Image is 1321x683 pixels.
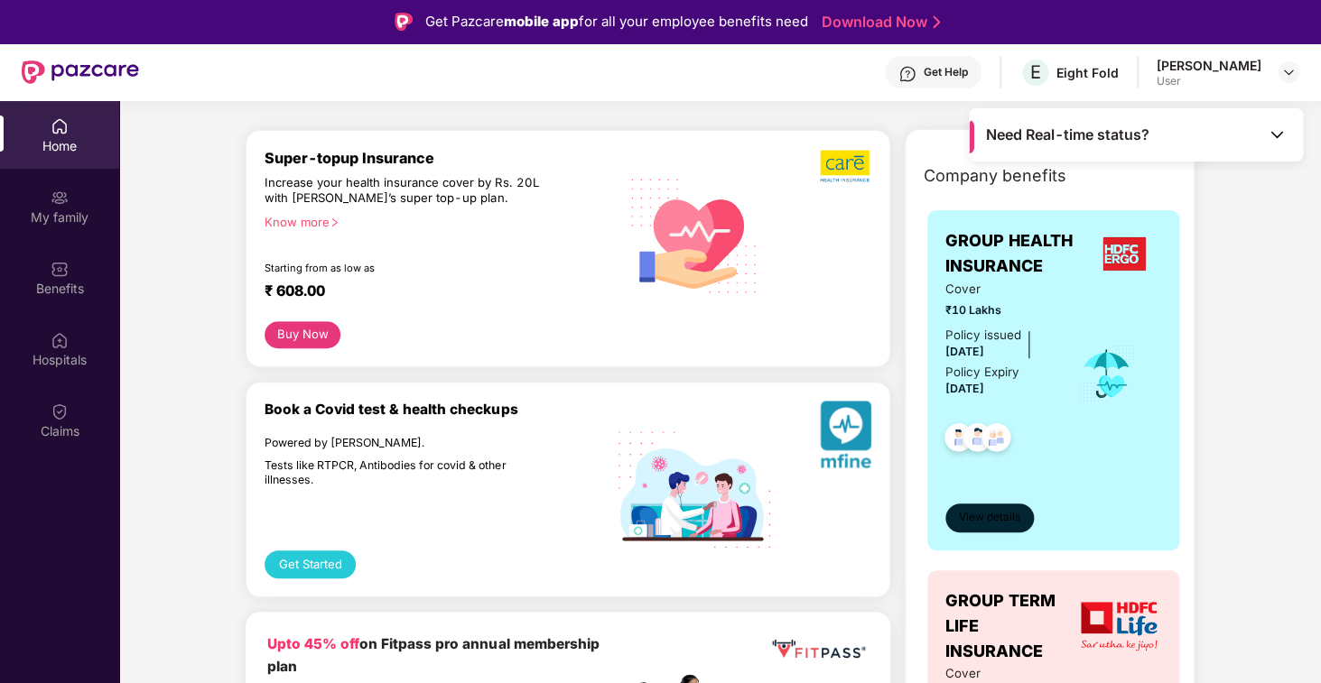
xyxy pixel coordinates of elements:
[267,635,359,652] b: Upto 45% off
[265,458,541,488] div: Tests like RTPCR, Antibodies for covid & other illnesses.
[395,13,413,31] img: Logo
[924,65,968,79] div: Get Help
[504,13,579,30] strong: mobile app
[1157,74,1261,88] div: User
[265,401,619,418] div: Book a Covid test & health checkups
[1081,602,1157,651] img: insurerLogo
[267,635,599,674] b: on Fitpass pro annual membership plan
[945,280,1053,299] span: Cover
[330,217,340,227] span: right
[974,418,1019,462] img: svg+xml;base64,PHN2ZyB4bWxucz0iaHR0cDovL3d3dy53My5vcmcvMjAwMC9zdmciIHdpZHRoPSI0OC45NDMiIGhlaWdodD...
[945,503,1034,532] button: View details
[945,363,1019,382] div: Policy Expiry
[265,282,600,303] div: ₹ 608.00
[265,262,542,274] div: Starting from as low as
[955,418,1000,462] img: svg+xml;base64,PHN2ZyB4bWxucz0iaHR0cDovL3d3dy53My5vcmcvMjAwMC9zdmciIHdpZHRoPSI0OC45NDMiIGhlaWdodD...
[945,326,1021,345] div: Policy issued
[265,149,619,167] div: Super-topup Insurance
[822,13,935,32] a: Download Now
[936,418,981,462] img: svg+xml;base64,PHN2ZyB4bWxucz0iaHR0cDovL3d3dy53My5vcmcvMjAwMC9zdmciIHdpZHRoPSI0OC45NDMiIGhlaWdodD...
[945,588,1076,665] span: GROUP TERM LIFE INSURANCE
[986,125,1149,144] span: Need Real-time status?
[51,117,69,135] img: svg+xml;base64,PHN2ZyBpZD0iSG9tZSIgeG1sbnM9Imh0dHA6Ly93d3cudzMub3JnLzIwMDAvc3ZnIiB3aWR0aD0iMjAiIG...
[820,149,871,183] img: b5dec4f62d2307b9de63beb79f102df3.png
[425,11,808,32] div: Get Pazcare for all your employee benefits need
[51,331,69,349] img: svg+xml;base64,PHN2ZyBpZD0iSG9zcGl0YWxzIiB4bWxucz0iaHR0cDovL3d3dy53My5vcmcvMjAwMC9zdmciIHdpZHRoPS...
[768,633,869,665] img: fppp.png
[1092,229,1157,278] img: insurerLogo
[51,402,69,420] img: svg+xml;base64,PHN2ZyBpZD0iQ2xhaW0iIHhtbG5zPSJodHRwOi8vd3d3LnczLm9yZy8yMDAwL3N2ZyIgd2lkdGg9IjIwIi...
[619,158,770,312] img: svg+xml;base64,PHN2ZyB4bWxucz0iaHR0cDovL3d3dy53My5vcmcvMjAwMC9zdmciIHhtbG5zOnhsaW5rPSJodHRwOi8vd3...
[265,436,541,450] div: Powered by [PERSON_NAME].
[1056,64,1119,81] div: Eight Fold
[1281,65,1296,79] img: svg+xml;base64,PHN2ZyBpZD0iRHJvcGRvd24tMzJ4MzIiIHhtbG5zPSJodHRwOi8vd3d3LnczLm9yZy8yMDAwL3N2ZyIgd2...
[924,163,1066,189] span: Company benefits
[945,345,984,358] span: [DATE]
[945,664,1053,683] span: Cover
[1268,125,1286,143] img: Toggle Icon
[1030,61,1041,83] span: E
[619,431,770,548] img: svg+xml;base64,PHN2ZyB4bWxucz0iaHR0cDovL3d3dy53My5vcmcvMjAwMC9zdmciIHdpZHRoPSIxOTIiIGhlaWdodD0iMT...
[959,509,1020,526] span: View details
[945,382,984,395] span: [DATE]
[945,228,1087,280] span: GROUP HEALTH INSURANCE
[1077,344,1136,403] img: icon
[933,13,940,32] img: Stroke
[898,65,916,83] img: svg+xml;base64,PHN2ZyBpZD0iSGVscC0zMngzMiIgeG1sbnM9Imh0dHA6Ly93d3cudzMub3JnLzIwMDAvc3ZnIiB3aWR0aD...
[265,321,340,348] button: Buy Now
[265,550,355,578] button: Get Started
[265,175,541,207] div: Increase your health insurance cover by Rs. 20L with [PERSON_NAME]’s super top-up plan.
[51,260,69,278] img: svg+xml;base64,PHN2ZyBpZD0iQmVuZWZpdHMiIHhtbG5zPSJodHRwOi8vd3d3LnczLm9yZy8yMDAwL3N2ZyIgd2lkdGg9Ij...
[820,401,871,475] img: svg+xml;base64,PHN2ZyB4bWxucz0iaHR0cDovL3d3dy53My5vcmcvMjAwMC9zdmciIHhtbG5zOnhsaW5rPSJodHRwOi8vd3...
[945,301,1053,318] span: ₹10 Lakhs
[265,215,608,227] div: Know more
[22,60,139,84] img: New Pazcare Logo
[51,189,69,207] img: svg+xml;base64,PHN2ZyB3aWR0aD0iMjAiIGhlaWdodD0iMjAiIHZpZXdCb3g9IjAgMCAyMCAyMCIgZmlsbD0ibm9uZSIgeG...
[1157,57,1261,74] div: [PERSON_NAME]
